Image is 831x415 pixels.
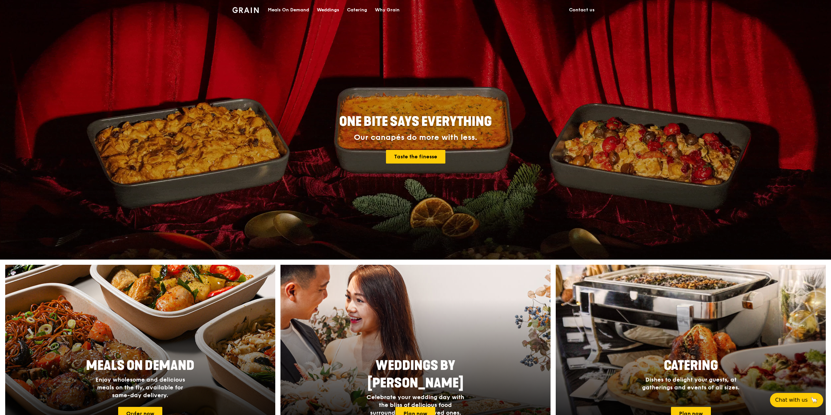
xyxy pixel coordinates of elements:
div: Catering [347,0,367,20]
button: Chat with us🦙 [770,393,823,407]
span: Weddings by [PERSON_NAME] [367,358,464,391]
div: Why Grain [375,0,400,20]
a: Taste the finesse [386,150,445,164]
div: Our canapés do more with less. [299,133,532,142]
span: Catering [664,358,718,373]
div: Weddings [317,0,339,20]
a: Why Grain [371,0,403,20]
a: Catering [343,0,371,20]
span: Chat with us [775,396,808,404]
span: 🦙 [810,396,818,404]
span: Meals On Demand [86,358,194,373]
a: Weddings [313,0,343,20]
div: Meals On Demand [268,0,309,20]
a: Contact us [565,0,599,20]
img: Grain [232,7,259,13]
span: Dishes to delight your guests, at gatherings and events of all sizes. [642,376,739,391]
span: Enjoy wholesome and delicious meals on the fly, available for same-day delivery. [95,376,185,399]
span: ONE BITE SAYS EVERYTHING [339,114,492,129]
